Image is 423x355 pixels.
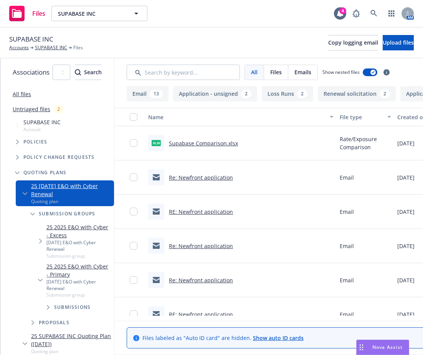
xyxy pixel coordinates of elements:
span: Rate/Exposure Comparison [340,135,391,151]
span: Quoting plans [23,170,67,175]
div: Search [75,65,102,80]
span: Submission group [46,253,111,259]
svg: Search [75,69,81,75]
span: Email [340,276,354,284]
span: Copy logging email [328,39,378,46]
a: Show auto ID cards [253,334,304,342]
span: Account [23,126,61,133]
div: [DATE] E&O with Cyber Renewal [46,278,111,292]
span: Files labeled as "Auto ID card" are hidden. [142,334,304,342]
input: Toggle Row Selected [130,310,137,318]
span: Files [32,10,45,17]
a: Supabase Comparison.xlsx [169,140,238,147]
button: SUPABASE INC [51,6,147,21]
span: Policies [23,140,48,144]
span: Email [340,242,354,250]
input: Toggle Row Selected [130,276,137,284]
span: Quoting plan [31,198,111,205]
span: Submission group [46,292,111,298]
input: Toggle Row Selected [130,242,137,250]
span: Submission groups [39,212,95,216]
span: SUPABASE INC [23,118,61,126]
div: 4 [339,7,346,14]
input: Toggle Row Selected [130,208,137,215]
button: Loss Runs [262,86,313,102]
span: Submissions [54,305,91,310]
span: [DATE] [397,173,415,182]
span: Proposals [39,320,69,325]
div: [DATE] E&O with Cyber Renewal [46,239,111,252]
span: Upload files [383,39,414,46]
button: Upload files [383,35,414,50]
div: Name [148,113,325,121]
div: 2 [53,105,64,113]
a: Report a Bug [349,6,364,21]
div: Drag to move [357,340,366,355]
span: [DATE] [397,310,415,318]
a: Accounts [9,44,29,51]
span: [DATE] [397,208,415,216]
button: Application - unsigned [173,86,257,102]
input: Toggle Row Selected [130,139,137,147]
input: Select all [130,113,137,121]
a: 25 2025 E&O with Cyber - Primary [46,262,111,278]
div: 2 [297,90,307,98]
span: Show nested files [322,69,360,75]
span: [DATE] [397,139,415,147]
span: [DATE] [397,276,415,284]
a: SUPABASE INC [35,44,67,51]
a: Re: Newfront application [169,174,233,181]
span: Email [340,173,354,182]
button: Name [145,108,337,126]
a: RE: Newfront application [169,208,233,215]
span: Policy change requests [23,155,94,160]
span: Emails [294,68,311,76]
span: Email [340,310,354,318]
span: SUPABASE INC [58,10,124,18]
span: SUPABASE INC [9,34,53,44]
span: Quoting plan [31,348,111,355]
span: Files [73,44,83,51]
button: Copy logging email [328,35,378,50]
button: SearchSearch [75,65,102,80]
span: Associations [13,67,50,77]
a: Re: Newfront application [169,277,233,284]
div: 13 [150,90,163,98]
span: [DATE] [397,242,415,250]
a: Search [366,6,382,21]
span: xlsx [152,140,161,146]
button: File type [337,108,394,126]
span: Email [340,208,354,216]
span: Nova Assist [372,344,403,350]
input: Toggle Row Selected [130,173,137,181]
div: 2 [241,90,251,98]
button: Renewal solicitation [318,86,396,102]
a: 25 SUPABASE INC Quoting Plan ([DATE]) [31,332,111,348]
div: 2 [380,90,390,98]
a: 25 2025 E&O with Cyber - Excess [46,223,111,239]
a: 25 [DATE] E&O with Cyber Renewal [31,182,111,198]
a: RE: Newfront application [169,311,233,318]
a: Switch app [384,6,399,21]
a: All files [13,90,31,98]
a: Untriaged files [13,105,50,113]
div: File type [340,113,383,121]
button: Nova Assist [356,340,409,355]
a: Re: Newfront application [169,242,233,250]
a: Files [6,3,48,24]
span: Files [270,68,282,76]
span: All [251,68,258,76]
button: Email [127,86,169,102]
input: Search by keyword... [127,65,240,80]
